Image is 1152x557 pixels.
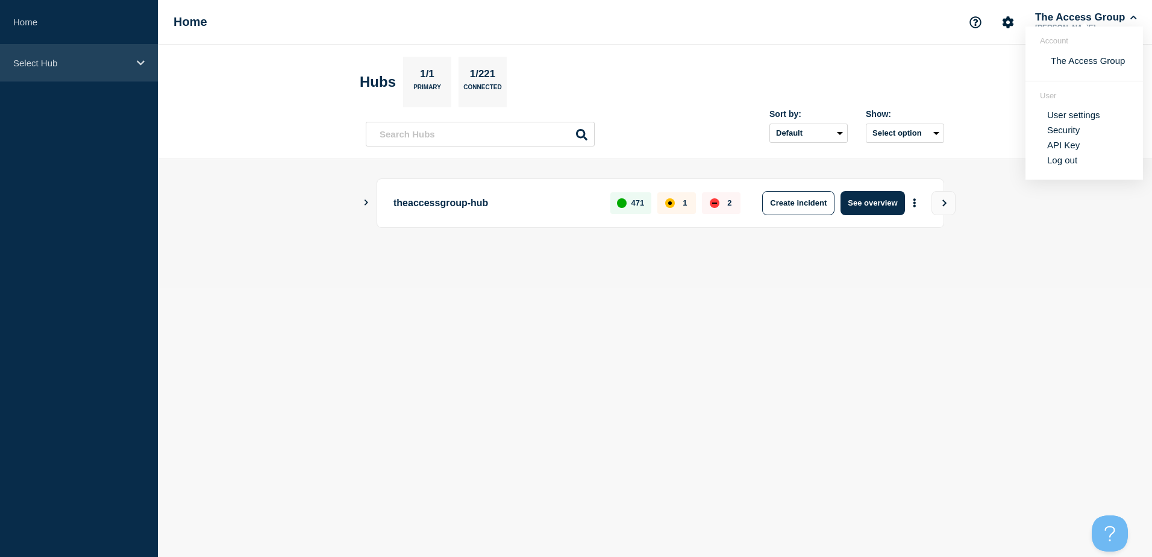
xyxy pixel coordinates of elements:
[13,58,129,68] p: Select Hub
[465,68,500,84] p: 1/221
[631,198,645,207] p: 471
[727,198,731,207] p: 2
[995,10,1021,35] button: Account settings
[769,109,848,119] div: Sort by:
[866,124,944,143] button: Select option
[1033,24,1139,32] p: [PERSON_NAME]
[463,84,501,96] p: Connected
[710,198,719,208] div: down
[1040,91,1129,100] header: User
[363,198,369,207] button: Show Connected Hubs
[907,192,922,214] button: More actions
[1047,125,1080,135] a: Security
[1047,55,1129,66] button: The Access Group
[762,191,834,215] button: Create incident
[416,68,439,84] p: 1/1
[769,124,848,143] select: Sort by
[1047,110,1100,120] a: User settings
[665,198,675,208] div: affected
[1033,11,1139,24] button: The Access Group
[1040,36,1129,45] header: Account
[963,10,988,35] button: Support
[360,74,396,90] h2: Hubs
[1047,155,1077,165] button: Log out
[683,198,687,207] p: 1
[617,198,627,208] div: up
[413,84,441,96] p: Primary
[841,191,904,215] button: See overview
[866,109,944,119] div: Show:
[1047,140,1080,150] a: API Key
[366,122,595,146] input: Search Hubs
[174,15,207,29] h1: Home
[1092,515,1128,552] iframe: Help Scout Beacon - Open
[931,191,956,215] button: View
[393,191,596,215] p: theaccessgroup-hub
